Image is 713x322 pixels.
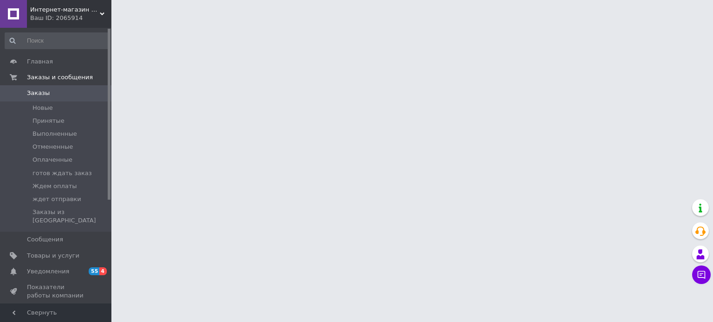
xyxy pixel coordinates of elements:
[5,32,110,49] input: Поиск
[27,73,93,82] span: Заказы и сообщения
[99,267,107,275] span: 4
[27,252,79,260] span: Товары и услуги
[692,265,711,284] button: Чат с покупателем
[32,117,65,125] span: Принятые
[89,267,99,275] span: 55
[27,267,69,276] span: Уведомления
[30,14,111,22] div: Ваш ID: 2065914
[27,89,50,97] span: Заказы
[27,57,53,66] span: Главная
[32,182,77,190] span: Ждем оплаты
[32,130,77,138] span: Выполненные
[32,143,73,151] span: Отмененные
[32,169,92,177] span: готов ждать заказ
[27,235,63,244] span: Сообщения
[32,208,109,225] span: Заказы из [GEOGRAPHIC_DATA]
[32,156,72,164] span: Оплаченные
[30,6,100,14] span: Интернет-магазин одежды Stylish-Shop
[27,283,86,300] span: Показатели работы компании
[32,195,81,203] span: ждет отправки
[32,104,53,112] span: Новые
